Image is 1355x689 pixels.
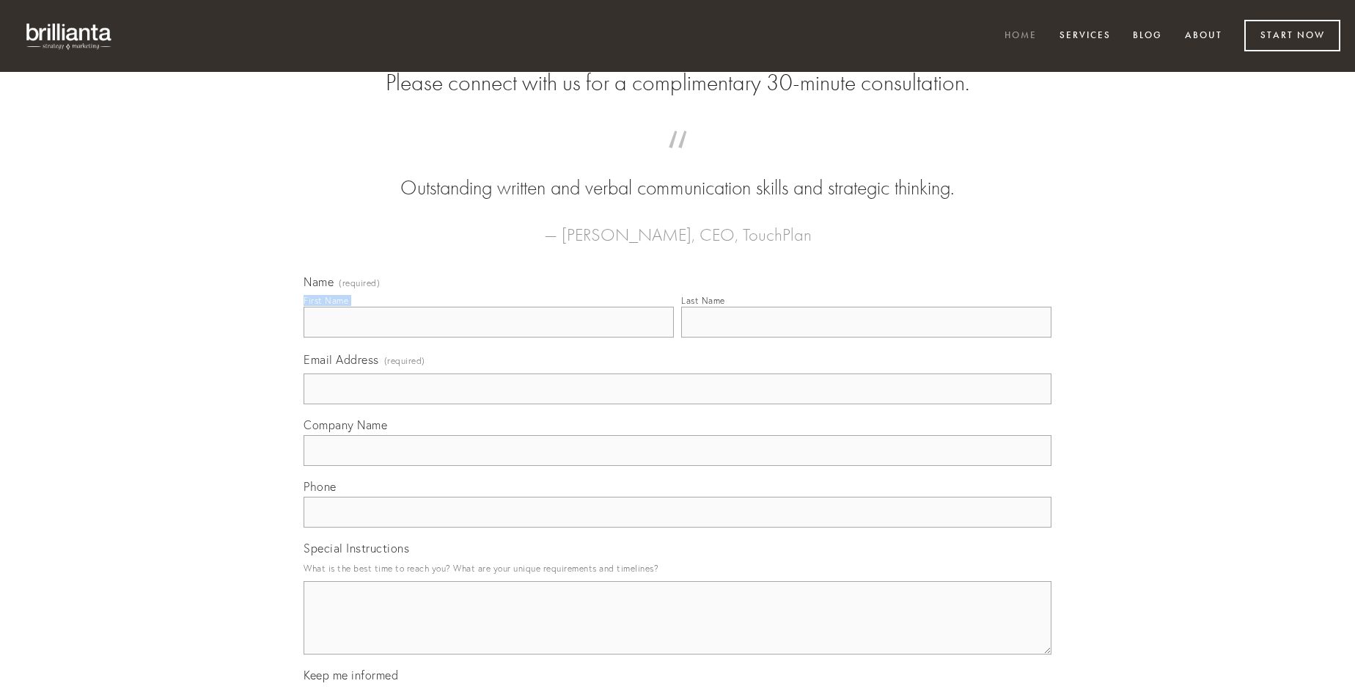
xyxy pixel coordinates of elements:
[1244,20,1340,51] a: Start Now
[304,295,348,306] div: First Name
[304,479,337,494] span: Phone
[304,274,334,289] span: Name
[327,203,1028,249] figcaption: — [PERSON_NAME], CEO, TouchPlan
[15,15,125,57] img: brillianta - research, strategy, marketing
[995,24,1046,48] a: Home
[304,352,379,367] span: Email Address
[681,295,725,306] div: Last Name
[304,558,1051,578] p: What is the best time to reach you? What are your unique requirements and timelines?
[304,668,398,682] span: Keep me informed
[384,351,425,371] span: (required)
[304,418,387,432] span: Company Name
[1123,24,1172,48] a: Blog
[1050,24,1120,48] a: Services
[339,279,380,288] span: (required)
[327,145,1028,174] span: “
[327,145,1028,203] blockquote: Outstanding written and verbal communication skills and strategic thinking.
[304,541,409,555] span: Special Instructions
[1175,24,1232,48] a: About
[304,69,1051,97] h2: Please connect with us for a complimentary 30-minute consultation.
